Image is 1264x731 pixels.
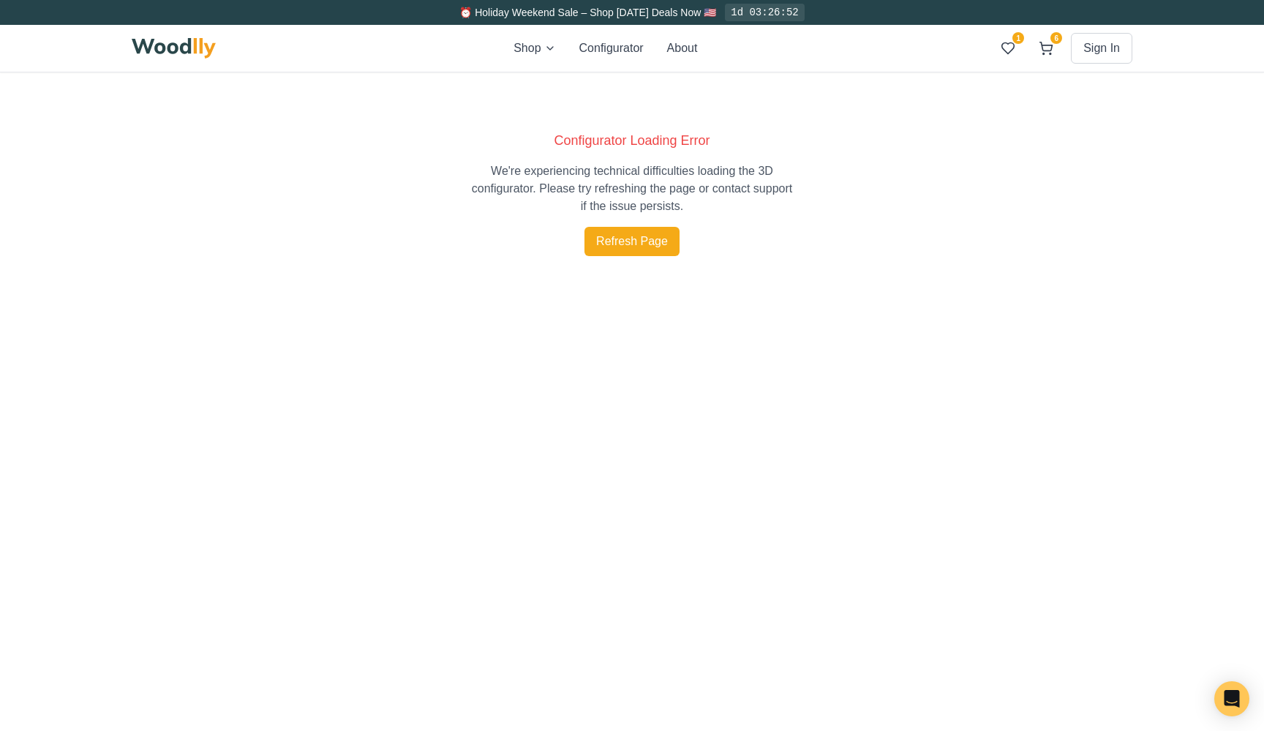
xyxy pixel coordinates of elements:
button: Configurator [579,40,644,57]
img: Woodlly [132,38,216,59]
div: Open Intercom Messenger [1214,681,1249,716]
div: Configurator Loading Error [554,130,710,151]
span: 1 [1012,32,1024,44]
p: We're experiencing technical difficulties loading the 3D configurator. Please try refreshing the ... [468,162,796,215]
button: 6 [1033,35,1059,61]
button: About [667,40,698,57]
span: 6 [1050,32,1062,44]
button: 1 [995,35,1021,61]
button: Sign In [1071,33,1132,64]
div: 1d 03:26:52 [725,4,804,21]
button: Shop [513,40,555,57]
button: Refresh Page [584,227,680,256]
span: ⏰ Holiday Weekend Sale – Shop [DATE] Deals Now 🇺🇸 [459,7,716,18]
